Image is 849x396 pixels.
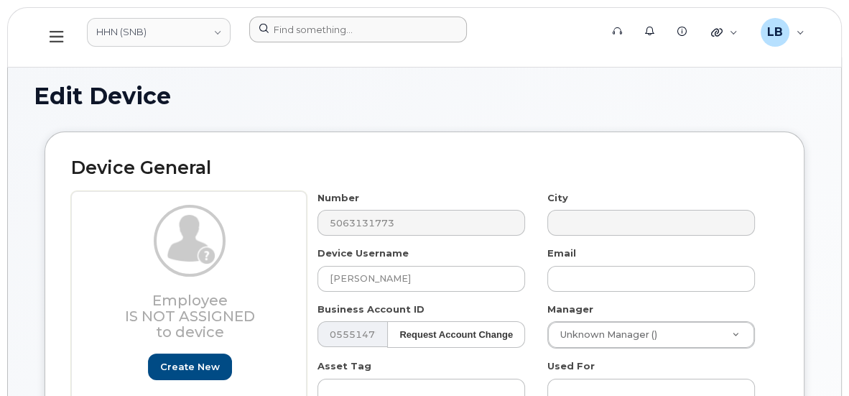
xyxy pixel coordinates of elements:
[156,323,224,341] span: to device
[317,247,409,260] label: Device Username
[547,303,593,316] label: Manager
[552,328,657,341] span: Unknown Manager ()
[317,359,371,373] label: Asset Tag
[34,83,815,109] h1: Edit Device
[548,322,754,348] a: Unknown Manager ()
[547,247,576,260] label: Email
[148,354,232,380] a: Create new
[387,321,525,348] button: Request Account Change
[96,293,284,340] h3: Employee
[399,329,513,340] strong: Request Account Change
[317,191,359,205] label: Number
[317,303,424,316] label: Business Account ID
[71,158,778,178] h2: Device General
[547,359,595,373] label: Used For
[125,308,255,325] span: Is not assigned
[547,191,568,205] label: City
